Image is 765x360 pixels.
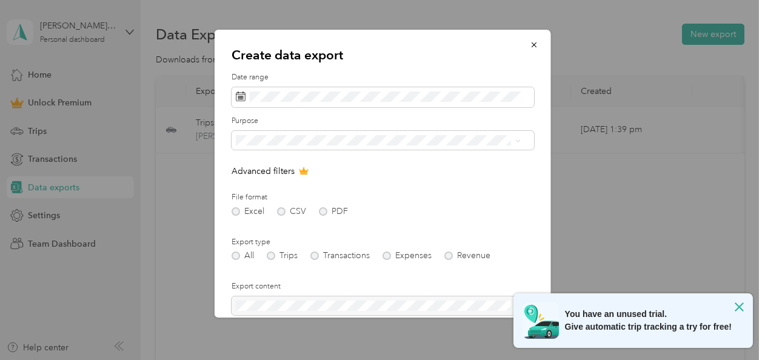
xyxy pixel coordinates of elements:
label: Purpose [232,116,534,127]
p: Advanced filters [232,165,534,178]
label: Export content [232,281,534,292]
label: File format [232,192,534,203]
span: You have an unused trial. Give automatic trip tracking a try for free! [565,308,732,333]
label: Date range [232,72,534,83]
p: Create data export [232,47,534,64]
label: Export type [232,237,534,248]
iframe: Everlance-gr Chat Button Frame [697,292,765,360]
